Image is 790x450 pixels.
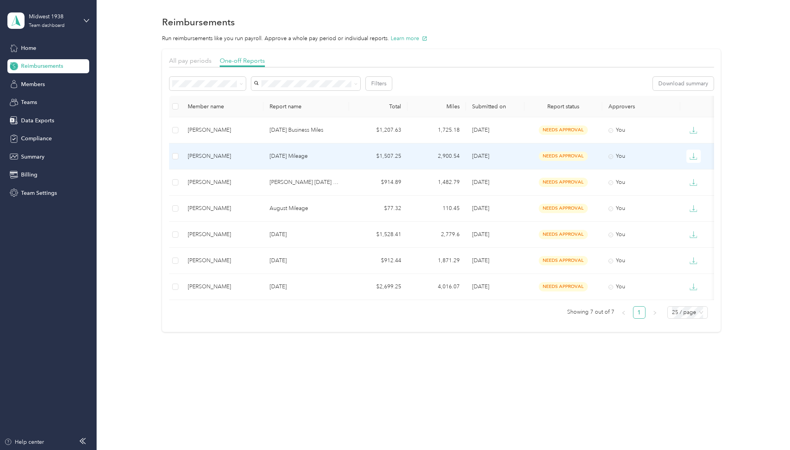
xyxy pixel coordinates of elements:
[21,44,36,52] span: Home
[407,196,466,222] td: 110.45
[608,126,674,134] div: You
[188,282,257,291] div: [PERSON_NAME]
[270,282,343,291] p: [DATE]
[263,96,349,117] th: Report name
[652,311,657,315] span: right
[349,169,407,196] td: $914.89
[531,103,596,110] span: Report status
[182,96,263,117] th: Member name
[539,152,588,161] span: needs approval
[407,117,466,143] td: 1,725.18
[349,248,407,274] td: $912.44
[746,406,790,450] iframe: Everlance-gr Chat Button Frame
[567,306,614,318] span: Showing 7 out of 7
[188,204,257,213] div: [PERSON_NAME]
[220,57,265,64] span: One-off Reports
[270,256,343,265] p: [DATE]
[21,80,45,88] span: Members
[188,178,257,187] div: [PERSON_NAME]
[162,34,721,42] p: Run reimbursements like you run payroll. Approve a whole pay period or individual reports.
[608,230,674,239] div: You
[21,134,52,143] span: Compliance
[466,96,524,117] th: Submitted on
[608,152,674,161] div: You
[188,126,257,134] div: [PERSON_NAME]
[270,152,343,161] p: [DATE] Mileage
[667,306,708,319] div: Page Size
[349,196,407,222] td: $77.32
[349,274,407,300] td: $2,699.25
[539,125,588,134] span: needs approval
[539,230,588,239] span: needs approval
[169,57,212,64] span: All pay periods
[617,306,630,319] li: Previous Page
[270,178,343,187] p: [PERSON_NAME] [DATE] Mileage
[608,178,674,187] div: You
[633,306,645,319] li: 1
[633,307,645,318] a: 1
[349,143,407,169] td: $1,507.25
[539,178,588,187] span: needs approval
[472,257,489,264] span: [DATE]
[653,77,714,90] button: Download summary
[472,205,489,212] span: [DATE]
[407,222,466,248] td: 2,779.6
[29,23,65,28] div: Team dashboard
[29,12,78,21] div: Midwest 1938
[270,230,343,239] p: [DATE]
[270,126,343,134] p: [DATE] Business Miles
[407,169,466,196] td: 1,482.79
[472,231,489,238] span: [DATE]
[21,189,57,197] span: Team Settings
[407,248,466,274] td: 1,871.29
[21,171,37,179] span: Billing
[649,306,661,319] button: right
[602,96,680,117] th: Approvers
[472,153,489,159] span: [DATE]
[472,179,489,185] span: [DATE]
[188,256,257,265] div: [PERSON_NAME]
[472,127,489,133] span: [DATE]
[539,204,588,213] span: needs approval
[539,282,588,291] span: needs approval
[270,204,343,213] p: August Mileage
[188,103,257,110] div: Member name
[355,103,401,110] div: Total
[4,438,44,446] button: Help center
[608,256,674,265] div: You
[608,282,674,291] div: You
[617,306,630,319] button: left
[366,77,392,90] button: Filters
[391,34,427,42] button: Learn more
[21,153,44,161] span: Summary
[621,311,626,315] span: left
[414,103,460,110] div: Miles
[472,283,489,290] span: [DATE]
[349,117,407,143] td: $1,207.63
[672,307,703,318] span: 25 / page
[162,18,235,26] h1: Reimbursements
[349,222,407,248] td: $1,528.41
[649,306,661,319] li: Next Page
[21,98,37,106] span: Teams
[608,204,674,213] div: You
[21,116,54,125] span: Data Exports
[188,230,257,239] div: [PERSON_NAME]
[407,274,466,300] td: 4,016.07
[539,256,588,265] span: needs approval
[21,62,63,70] span: Reimbursements
[188,152,257,161] div: [PERSON_NAME]
[407,143,466,169] td: 2,900.54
